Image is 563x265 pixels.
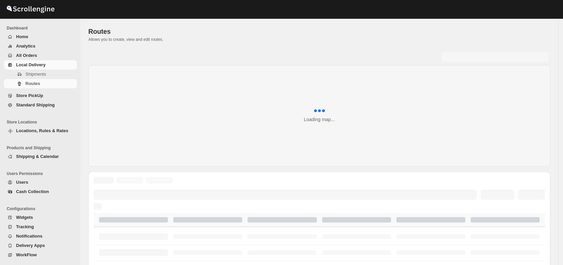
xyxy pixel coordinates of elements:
[4,41,77,51] button: Analytics
[16,243,45,248] span: Delivery Apps
[88,37,550,42] p: Allows you to create, view and edit routes.
[16,34,28,39] span: Home
[16,252,37,257] span: WorkFlow
[16,62,45,67] span: Local Delivery
[16,224,34,229] span: Tracking
[4,51,77,60] button: All Orders
[16,128,68,133] span: Locations, Rules & Rates
[7,206,77,211] span: Configurations
[16,43,35,49] span: Analytics
[25,72,46,77] span: Shipments
[16,102,55,107] span: Standard Shipping
[25,81,40,86] span: Routes
[4,222,77,232] button: Tracking
[4,250,77,260] button: WorkFlow
[4,79,77,88] button: Routes
[16,215,33,220] span: Widgets
[7,119,77,125] span: Store Locations
[4,32,77,41] button: Home
[4,241,77,250] button: Delivery Apps
[4,152,77,161] button: Shipping & Calendar
[4,126,77,136] button: Locations, Rules & Rates
[16,234,42,239] span: Notifications
[16,53,37,58] span: All Orders
[4,232,77,241] button: Notifications
[304,116,335,123] div: Loading map...
[7,25,77,31] span: Dashboard
[7,145,77,151] span: Products and Shipping
[4,187,77,196] button: Cash Collection
[16,189,49,194] span: Cash Collection
[7,171,77,176] span: Users Permissions
[88,28,111,35] span: Routes
[4,70,77,79] button: Shipments
[4,213,77,222] button: Widgets
[4,178,77,187] button: Users
[16,154,59,159] span: Shipping & Calendar
[16,180,28,185] span: Users
[16,93,43,98] span: Store PickUp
